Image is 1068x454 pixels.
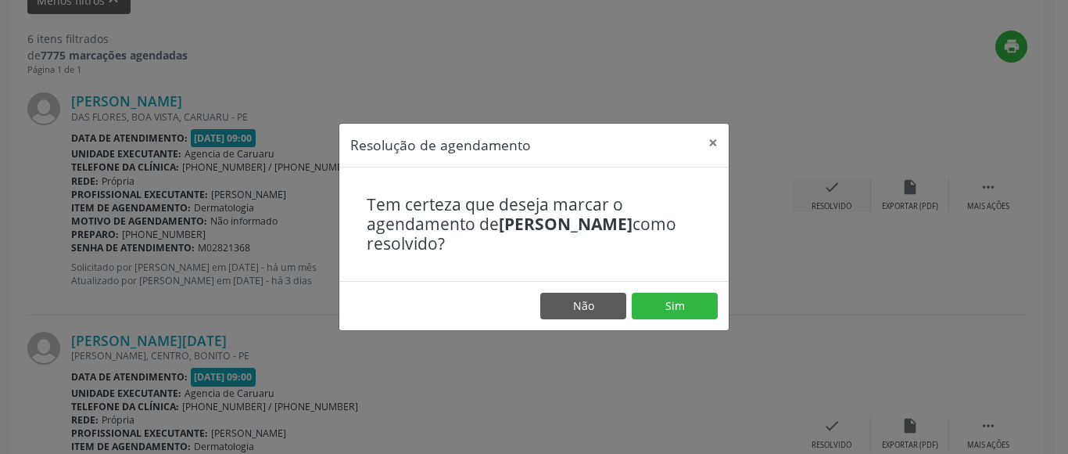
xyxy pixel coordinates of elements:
[540,293,626,319] button: Não
[350,135,531,155] h5: Resolução de agendamento
[697,124,729,162] button: Close
[632,293,718,319] button: Sim
[499,213,633,235] b: [PERSON_NAME]
[367,195,701,254] h4: Tem certeza que deseja marcar o agendamento de como resolvido?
